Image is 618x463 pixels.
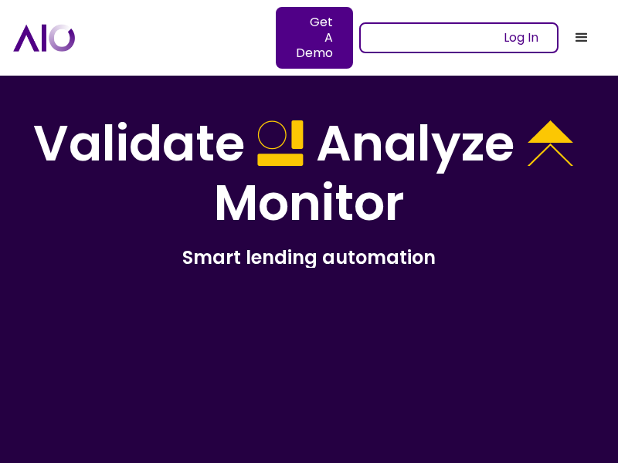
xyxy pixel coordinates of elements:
[13,24,359,51] a: home
[559,15,605,61] div: menu
[33,114,245,174] h1: Validate
[214,174,405,233] h1: Monitor
[316,114,514,174] h1: Analyze
[25,245,593,269] h2: Smart lending automation
[276,7,353,69] a: Get A Demo
[359,22,559,53] a: Log In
